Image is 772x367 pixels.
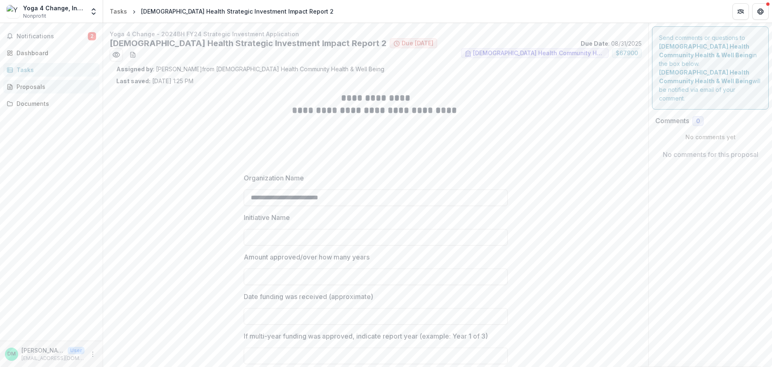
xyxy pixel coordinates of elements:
[696,118,700,125] span: 0
[21,346,64,355] p: [PERSON_NAME]
[116,65,153,72] strong: Assigned by
[663,150,758,159] p: No comments for this proposal
[3,63,99,77] a: Tasks
[581,40,608,47] strong: Due Date
[110,48,123,61] button: Preview 4d6506ac-e1ee-4a47-a6a5-1750e8a2738a.pdf
[473,50,605,57] span: [DEMOGRAPHIC_DATA] Health Community Health & Well Being
[616,50,638,57] span: $ 67900
[244,252,370,262] p: Amount approved/over how many years
[88,349,98,359] button: More
[3,80,99,94] a: Proposals
[23,12,46,20] span: Nonprofit
[21,355,85,362] p: [EMAIL_ADDRESS][DOMAIN_NAME]
[23,4,85,12] div: Yoga 4 Change, Incorporated
[16,99,93,108] div: Documents
[244,331,488,341] p: If multi-year funding was approved, indicate report year (example: Year 1 of 3)
[126,48,139,61] button: download-word-button
[655,133,765,141] p: No comments yet
[7,5,20,18] img: Yoga 4 Change, Incorporated
[16,65,93,74] div: Tasks
[16,82,93,91] div: Proposals
[116,77,151,84] strong: Last saved:
[110,38,386,48] h2: [DEMOGRAPHIC_DATA] Health Strategic Investment Impact Report 2
[3,30,99,43] button: Notifications2
[88,32,96,40] span: 2
[244,292,373,302] p: Date funding was received (approximate)
[106,5,130,17] a: Tasks
[581,39,642,48] p: : 08/31/2025
[659,43,752,58] strong: [DEMOGRAPHIC_DATA] Health Community Health & Well Being
[402,40,433,47] span: Due [DATE]
[7,351,16,357] div: Dana Metzger
[659,69,752,84] strong: [DEMOGRAPHIC_DATA] Health Community Health & Well Being
[110,30,642,38] p: Yoga 4 Change - 2024BH FY24 Strategic Investment Application
[3,46,99,60] a: Dashboard
[244,173,304,183] p: Organization Name
[88,3,99,20] button: Open entity switcher
[652,26,769,110] div: Send comments or questions to in the box below. will be notified via email of your comment.
[655,117,689,125] h2: Comments
[3,97,99,110] a: Documents
[106,5,337,17] nav: breadcrumb
[752,3,769,20] button: Get Help
[116,65,635,73] p: : [PERSON_NAME] from [DEMOGRAPHIC_DATA] Health Community Health & Well Being
[141,7,334,16] div: [DEMOGRAPHIC_DATA] Health Strategic Investment Impact Report 2
[110,7,127,16] div: Tasks
[116,77,193,85] p: [DATE] 1:25 PM
[16,33,88,40] span: Notifications
[68,347,85,354] p: User
[244,213,290,222] p: Initiative Name
[732,3,749,20] button: Partners
[16,49,93,57] div: Dashboard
